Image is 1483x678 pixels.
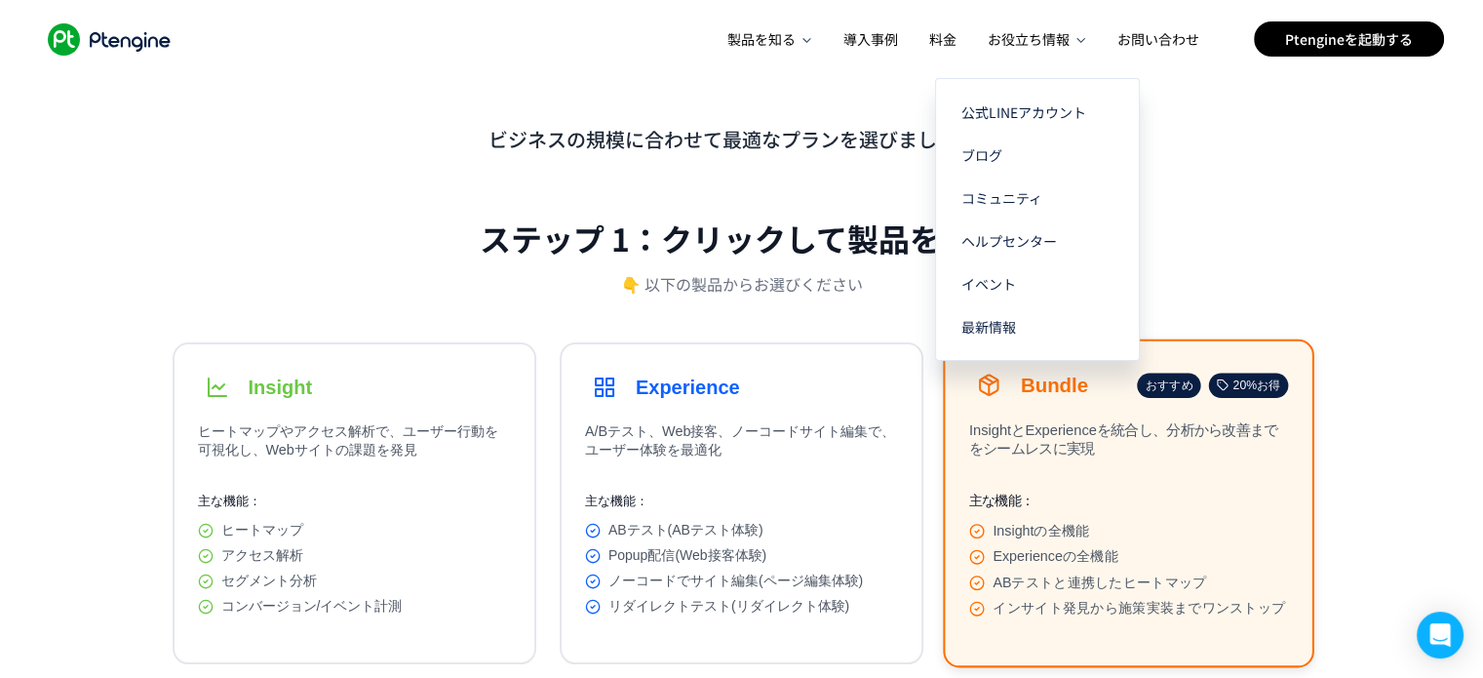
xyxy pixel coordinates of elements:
a: ヘルプセンター [948,219,1127,262]
p: ヒートマップやアクセス解析で、ユーザー行動を可視化し、Webサイトの課題を発見 [198,422,511,469]
span: お問い合わせ [1117,29,1199,49]
span: インサイト発見から施策実装までワンストップ [993,600,1285,618]
span: Popup配信(Web接客体験) [608,547,766,565]
p: 主な機能： [198,493,511,510]
button: Bundleおすすめ20%お得InsightとExperienceを統合し、分析から改善までをシームレスに実現主な機能：Insightの全機能Experienceの全機能ABテストと連携したヒー... [943,339,1314,668]
a: Ptengineを起動する [1254,21,1444,57]
a: コミュニティ [948,177,1127,219]
a: ブログ [948,134,1127,177]
div: 20%お得 [1209,373,1289,398]
span: ノーコードでサイト編集(ページ編集体験) [608,573,863,590]
button: Insightヒートマップやアクセス解析で、ユーザー行動を可視化し、Webサイトの課題を発見主な機能：ヒートマップアクセス解析セグメント分析コンバージョン/イベント計測 [173,342,536,664]
p: 主な機能： [969,493,1289,510]
p: ビジネスの規模に合わせて最適なプランを選びましょう！ [173,125,1311,153]
h3: Bundle [1021,374,1088,396]
span: 導入事例 [843,29,898,49]
p: InsightとExperienceを統合し、分析から改善までをシームレスに実現 [969,420,1289,468]
span: ABテスト(ABテスト体験) [608,522,763,539]
span: セグメント分析 [221,573,317,590]
span: 料金 [929,29,956,49]
span: コンバージョン/イベント計測 [221,598,403,616]
a: イベント [948,262,1127,305]
p: A/Bテスト、Web接客、ノーコードサイト編集で、ユーザー体験を最適化 [585,422,898,469]
a: 公式LINEアカウント [948,91,1127,134]
h3: Insight [249,377,313,399]
span: アクセス解析 [221,547,303,565]
a: 最新情報 [948,305,1127,348]
h2: ステップ 1：クリックして製品を選択 [480,216,1003,260]
span: ヒートマップ [221,522,303,539]
span: ABテストと連携したヒートマップ [993,574,1206,591]
h3: Experience [636,377,740,399]
span: Experienceの全機能 [993,548,1118,566]
span: リダイレクトテスト(リダイレクト体験) [608,598,849,616]
span: 製品を知る [727,29,798,49]
p: 主な機能： [585,493,898,510]
div: Open Intercom Messenger [1417,612,1463,658]
span: Insightの全機能 [993,522,1089,539]
span: お役立ち情報 [988,29,1072,49]
button: ExperienceA/Bテスト、Web接客、ノーコードサイト編集で、ユーザー体験を最適化主な機能：ABテスト(ABテスト体験)Popup配信(Web接客体験)ノーコードでサイト編集(ページ編集... [560,342,923,664]
p: 👇 以下の製品からお選びください [621,272,863,296]
div: おすすめ [1138,373,1201,398]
